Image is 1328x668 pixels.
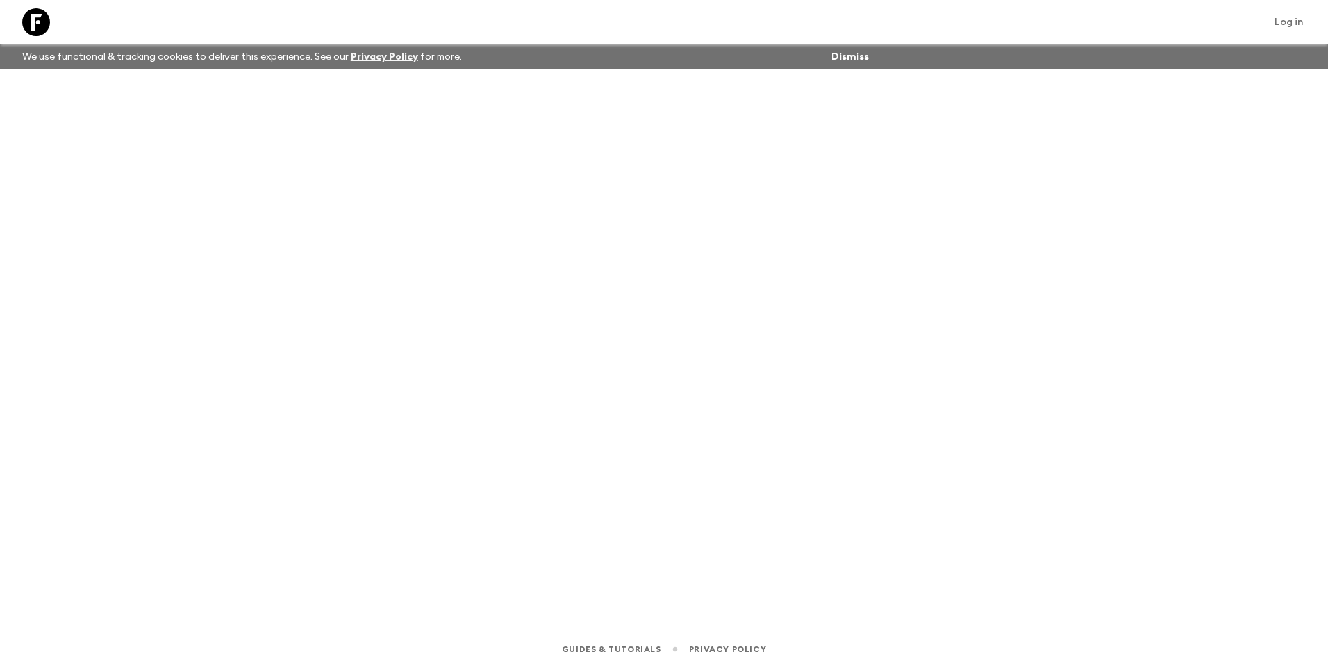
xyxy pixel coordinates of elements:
a: Privacy Policy [689,642,766,657]
a: Guides & Tutorials [562,642,661,657]
p: We use functional & tracking cookies to deliver this experience. See our for more. [17,44,467,69]
button: Dismiss [828,47,872,67]
a: Privacy Policy [351,52,418,62]
a: Log in [1267,12,1311,32]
